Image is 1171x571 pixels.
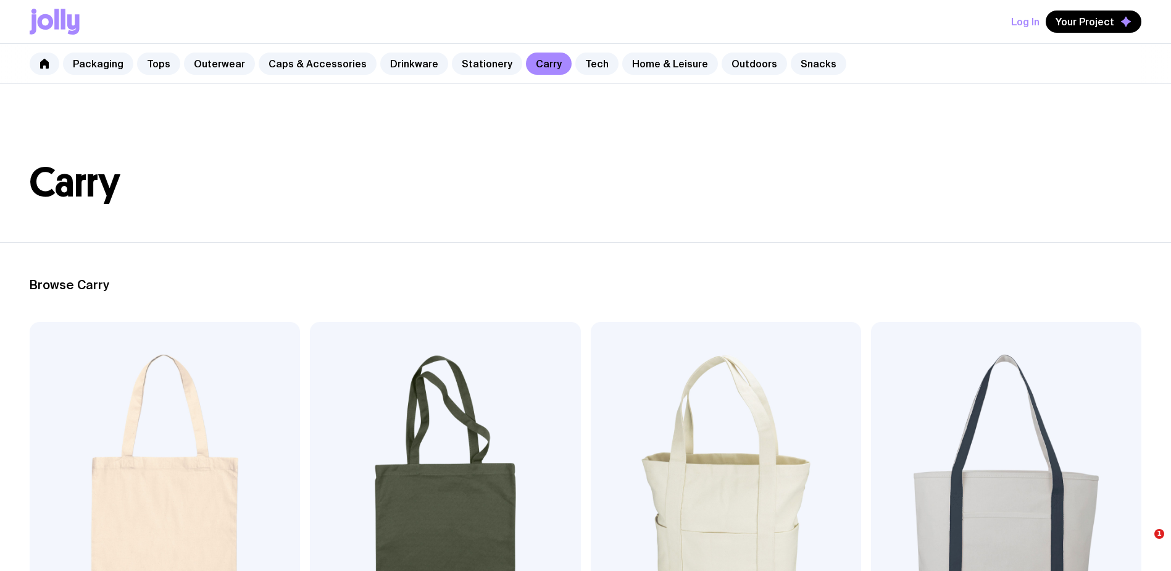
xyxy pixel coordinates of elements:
[1154,529,1164,539] span: 1
[30,163,1141,203] h1: Carry
[526,53,572,75] a: Carry
[1129,529,1159,559] iframe: Intercom live chat
[137,53,180,75] a: Tops
[622,53,718,75] a: Home & Leisure
[1056,15,1114,28] span: Your Project
[30,277,1141,292] h2: Browse Carry
[63,53,133,75] a: Packaging
[1011,11,1040,33] button: Log In
[184,53,255,75] a: Outerwear
[452,53,522,75] a: Stationery
[791,53,846,75] a: Snacks
[1046,11,1141,33] button: Your Project
[722,53,787,75] a: Outdoors
[259,53,377,75] a: Caps & Accessories
[380,53,448,75] a: Drinkware
[575,53,619,75] a: Tech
